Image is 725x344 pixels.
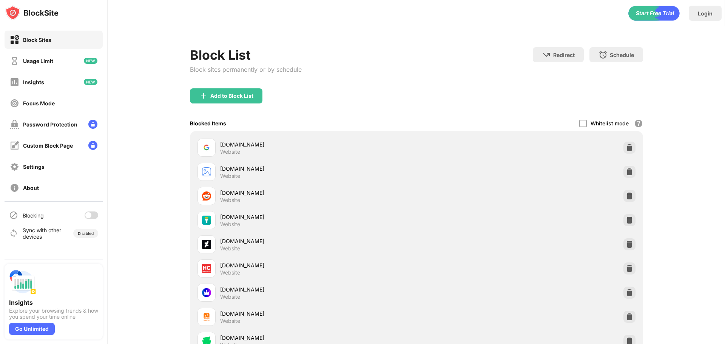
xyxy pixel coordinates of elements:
[88,141,97,150] img: lock-menu.svg
[23,121,77,128] div: Password Protection
[202,288,211,297] img: favicons
[210,93,253,99] div: Add to Block List
[220,197,240,204] div: Website
[202,240,211,249] img: favicons
[220,173,240,179] div: Website
[78,231,94,236] div: Disabled
[23,100,55,106] div: Focus Mode
[190,66,302,73] div: Block sites permanently or by schedule
[220,334,416,342] div: [DOMAIN_NAME]
[220,213,416,221] div: [DOMAIN_NAME]
[553,52,575,58] div: Redirect
[698,10,713,17] div: Login
[23,227,62,240] div: Sync with other devices
[220,261,416,269] div: [DOMAIN_NAME]
[84,79,97,85] img: new-icon.svg
[628,6,680,21] div: animation
[610,52,634,58] div: Schedule
[591,120,629,126] div: Whitelist mode
[9,268,36,296] img: push-insights.svg
[220,148,240,155] div: Website
[220,245,240,252] div: Website
[220,237,416,245] div: [DOMAIN_NAME]
[10,183,19,193] img: about-off.svg
[10,120,19,129] img: password-protection-off.svg
[202,143,211,152] img: favicons
[10,162,19,171] img: settings-off.svg
[10,35,19,45] img: block-on.svg
[84,58,97,64] img: new-icon.svg
[10,141,19,150] img: customize-block-page-off.svg
[10,99,19,108] img: focus-off.svg
[10,77,19,87] img: insights-off.svg
[220,310,416,318] div: [DOMAIN_NAME]
[23,142,73,149] div: Custom Block Page
[190,120,226,126] div: Blocked Items
[9,299,98,306] div: Insights
[202,264,211,273] img: favicons
[23,79,44,85] div: Insights
[220,285,416,293] div: [DOMAIN_NAME]
[23,212,44,219] div: Blocking
[9,211,18,220] img: blocking-icon.svg
[9,229,18,238] img: sync-icon.svg
[202,191,211,201] img: favicons
[202,167,211,176] img: favicons
[220,269,240,276] div: Website
[9,308,98,320] div: Explore your browsing trends & how you spend your time online
[220,189,416,197] div: [DOMAIN_NAME]
[88,120,97,129] img: lock-menu.svg
[220,221,240,228] div: Website
[23,37,51,43] div: Block Sites
[10,56,19,66] img: time-usage-off.svg
[9,323,55,335] div: Go Unlimited
[220,140,416,148] div: [DOMAIN_NAME]
[190,47,302,63] div: Block List
[5,5,59,20] img: logo-blocksite.svg
[220,165,416,173] div: [DOMAIN_NAME]
[202,216,211,225] img: favicons
[220,318,240,324] div: Website
[23,185,39,191] div: About
[220,293,240,300] div: Website
[202,312,211,321] img: favicons
[23,164,45,170] div: Settings
[23,58,53,64] div: Usage Limit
